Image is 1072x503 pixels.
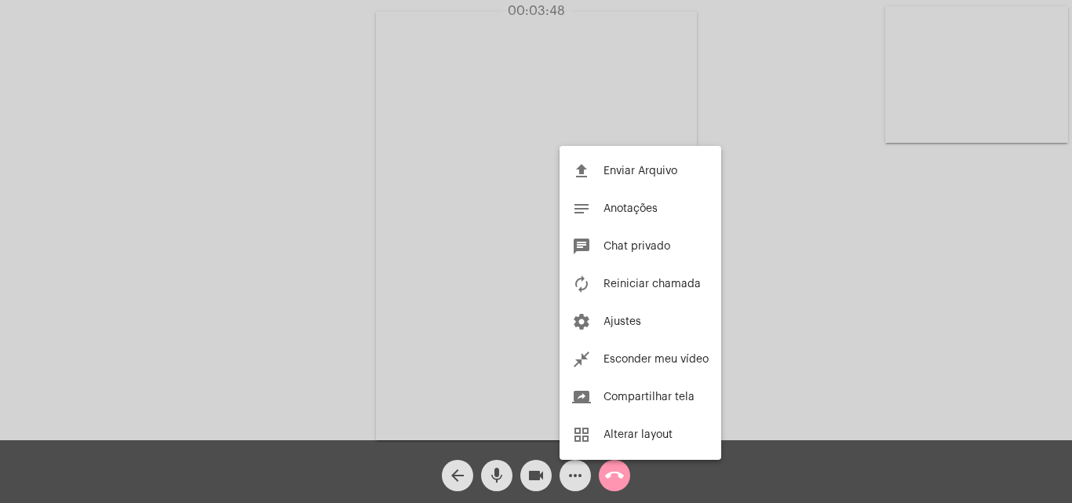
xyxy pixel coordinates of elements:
mat-icon: grid_view [572,425,591,444]
span: Reiniciar chamada [603,279,701,290]
mat-icon: file_upload [572,162,591,180]
span: Chat privado [603,241,670,252]
span: Anotações [603,203,658,214]
span: Esconder meu vídeo [603,354,709,365]
mat-icon: autorenew [572,275,591,293]
mat-icon: screen_share [572,388,591,406]
mat-icon: notes [572,199,591,218]
span: Alterar layout [603,429,673,440]
mat-icon: chat [572,237,591,256]
mat-icon: close_fullscreen [572,350,591,369]
span: Ajustes [603,316,641,327]
mat-icon: settings [572,312,591,331]
span: Compartilhar tela [603,392,695,403]
span: Enviar Arquivo [603,166,677,177]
